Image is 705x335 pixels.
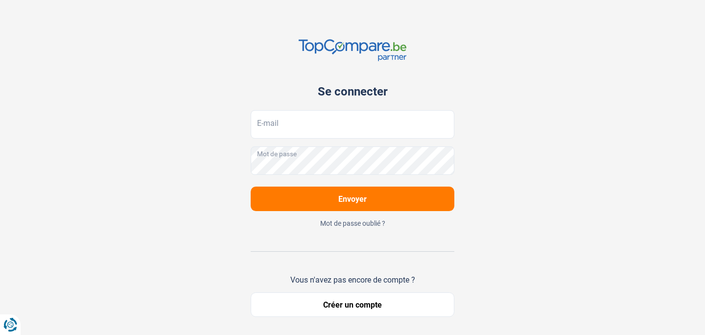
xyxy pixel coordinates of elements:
[251,275,454,285] div: Vous n'avez pas encore de compte ?
[299,39,406,61] img: TopCompare.be
[251,85,454,98] div: Se connecter
[251,187,454,211] button: Envoyer
[251,292,454,317] button: Créer un compte
[251,219,454,228] button: Mot de passe oublié ?
[338,194,367,204] span: Envoyer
